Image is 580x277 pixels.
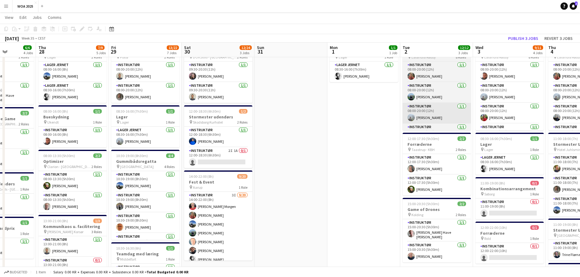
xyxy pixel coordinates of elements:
[47,164,91,169] span: Clarion - [GEOGRAPHIC_DATA]
[403,242,471,262] app-card-role: Instruktør1/115:00-20:30 (5h30m)[PERSON_NAME]
[530,181,539,185] span: 0/1
[475,222,544,264] div: 12:00-22:00 (10h)0/1Forræderne Rold1 RoleInstruktør0/112:00-22:00 (10h)
[403,154,471,175] app-card-role: Instruktør1/112:00-17:30 (5h30m)[PERSON_NAME]
[91,230,102,234] span: 3 Roles
[184,61,252,82] app-card-role: Instruktør1/109:30-20:30 (11h)[PERSON_NAME]
[10,270,27,274] span: Budgeted
[38,105,107,147] div: 08:00-16:00 (8h)1/1Bueskydning Ukendt1 RoleInstruktør1/108:00-16:00 (8h)[PERSON_NAME]
[475,48,483,55] span: 3
[20,15,27,20] span: Edit
[38,127,107,147] app-card-role: Instruktør1/108:00-16:00 (8h)[PERSON_NAME]
[5,15,13,20] span: View
[38,61,107,82] app-card-role: Lager Jernet1/108:00-16:00 (8h)[PERSON_NAME]
[548,45,556,50] span: Thu
[120,120,129,124] span: Lager
[530,136,539,141] span: 1/1
[38,236,107,257] app-card-role: Instruktør1/113:00-21:00 (8h)[PERSON_NAME]
[239,109,247,114] span: 1/2
[116,153,148,158] span: 10:30-19:00 (8h30m)
[111,45,116,50] span: Fri
[475,40,544,130] div: 08:00-20:00 (12h)8/8Fest og Event Lalandia Rødby8 RolesInstruktør1/108:00-20:00 (12h)[PERSON_NAME...
[193,120,223,124] span: Skodsborg Kurhotel
[184,114,252,120] h3: Stormester udendørs
[456,147,466,152] span: 2 Roles
[553,222,578,227] span: 11:00-19:00 (8h)
[457,202,466,206] span: 2/2
[506,34,541,42] button: Publish 3 jobs
[330,61,398,82] app-card-role: Lager Jernet1/108:30-16:00 (7h30m)[PERSON_NAME]
[20,176,29,181] span: 1/1
[330,40,398,82] app-job-card: 08:30-16:00 (7h30m)1/1Lager Lager1 RoleLager Jernet1/108:30-16:00 (7h30m)[PERSON_NAME]
[237,174,247,179] span: 9/20
[45,13,64,21] a: Comms
[184,45,191,50] span: Sat
[457,136,466,141] span: 2/2
[330,45,338,50] span: Mon
[403,40,471,130] app-job-card: 08:00-20:00 (12h)8/8Fest og Event Lalandia Rødby8 RolesInstruktør1/108:00-20:00 (12h)[PERSON_NAME...
[484,192,495,196] span: Søborg
[20,111,29,115] span: 2/2
[237,120,247,124] span: 2 Roles
[530,147,539,152] span: 1 Role
[38,150,107,212] app-job-card: 08:00-13:30 (5h30m)2/2Optimizer Clarion - [GEOGRAPHIC_DATA]2 RolesInstruktør1/108:00-13:30 (5h30m...
[38,159,107,164] h3: Optimizer
[458,45,470,50] span: 12/12
[184,147,252,168] app-card-role: Instruktør2I1A0/112:00-18:30 (6h30m)
[120,164,154,169] span: [GEOGRAPHIC_DATA]
[111,212,180,233] app-card-role: Instruktør1/110:30-19:00 (8h30m)[PERSON_NAME]
[389,51,397,55] div: 1 Job
[411,147,435,152] span: Taastrup - KBH
[403,175,471,195] app-card-role: Instruktør1/112:00-17:30 (5h30m)[PERSON_NAME]
[19,122,29,126] span: 2 Roles
[403,103,471,124] app-card-role: Instruktør1/108:00-20:00 (12h)[PERSON_NAME]
[38,114,107,120] h3: Bueskydning
[530,225,539,230] span: 0/1
[38,224,107,229] h3: Kommunikaos u. facilitering
[30,13,44,21] a: Jobs
[5,35,19,41] div: [DATE]
[184,105,252,168] app-job-card: 12:00-18:30 (6h30m)1/2Stormester udendørs Skodsborg Kurhotel2 RolesInstruktør1/112:00-18:30 (6h30...
[17,13,29,21] a: Edit
[183,48,191,55] span: 30
[38,40,107,103] app-job-card: 08:00-16:00 (8h)2/2Lager Lager2 RolesLager Jernet1/108:00-16:00 (8h)[PERSON_NAME]Lager Jernet1/10...
[475,243,544,264] app-card-role: Instruktør0/112:00-22:00 (10h)
[184,82,252,103] app-card-role: Instruktør1/109:30-20:30 (11h)[PERSON_NAME]
[166,246,175,251] span: 1/1
[403,198,471,262] div: 15:00-20:30 (5h30m)2/2Game of Drones Kolding2 RolesInstruktør1/115:00-20:30 (5h30m)[PERSON_NAME] ...
[111,150,180,240] app-job-card: 10:30-19:00 (8h30m)4/4Gummibådsregatta [GEOGRAPHIC_DATA]4 RolesInstruktør1/110:30-19:00 (8h30m)[P...
[96,45,105,50] span: 7/9
[475,154,544,175] app-card-role: Lager Jernet1/108:30-16:00 (7h30m)[PERSON_NAME]
[20,231,29,236] span: 1 Role
[43,153,75,158] span: 08:00-13:30 (5h30m)
[402,48,410,55] span: 2
[475,133,544,175] div: 08:30-16:00 (7h30m)1/1Lager Lager1 RoleLager Jernet1/108:30-16:00 (7h30m)[PERSON_NAME]
[20,187,29,191] span: 1 Role
[12,0,38,12] button: WOA 2025
[91,164,102,169] span: 2 Roles
[111,233,180,254] app-card-role: Instruktør1/110:30-19:00 (8h30m)
[480,225,507,230] span: 12:00-22:00 (10h)
[475,198,544,219] app-card-role: Instruktør0/111:00-19:00 (8h)
[475,82,544,103] app-card-role: Instruktør1/108:00-20:00 (12h)[PERSON_NAME]
[575,2,578,5] span: 1
[547,48,556,55] span: 4
[93,120,102,124] span: 1 Role
[484,236,491,241] span: Rold
[116,246,141,251] span: 10:30-16:30 (6h)
[120,257,136,261] span: Middelfart
[111,251,180,257] h3: Teamdag med læring
[166,120,175,124] span: 1 Role
[2,13,16,21] a: View
[570,2,577,10] a: 1
[475,142,544,147] h3: Lager
[164,164,175,169] span: 4 Roles
[111,82,180,103] app-card-role: Instruktør1/108:00-20:00 (12h)[PERSON_NAME]
[403,207,471,212] h3: Game of Drones
[530,192,539,196] span: 1 Role
[166,257,175,261] span: 1 Role
[111,105,180,147] app-job-card: 08:30-16:00 (7h30m)1/1Lager Lager1 RoleLager Jernet1/108:30-16:00 (7h30m)[PERSON_NAME]
[93,109,102,114] span: 1/1
[184,127,252,147] app-card-role: Instruktør1/112:00-18:30 (6h30m)[PERSON_NAME]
